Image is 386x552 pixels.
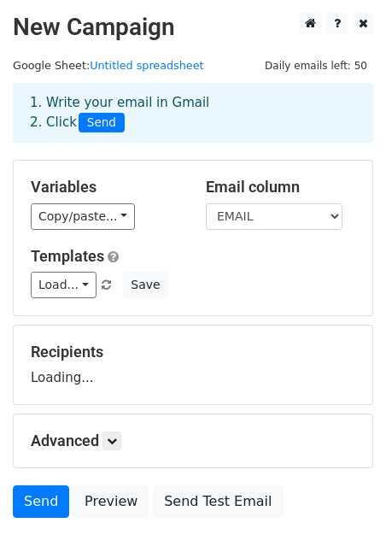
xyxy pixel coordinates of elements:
[123,272,167,298] button: Save
[31,343,355,387] div: Loading...
[31,178,180,197] h5: Variables
[31,432,355,450] h5: Advanced
[79,113,125,133] span: Send
[259,59,373,72] a: Daily emails left: 50
[206,178,355,197] h5: Email column
[73,485,149,518] a: Preview
[153,485,283,518] a: Send Test Email
[13,13,373,42] h2: New Campaign
[31,272,96,298] a: Load...
[90,59,203,72] a: Untitled spreadsheet
[259,56,373,75] span: Daily emails left: 50
[31,203,135,230] a: Copy/paste...
[13,59,204,72] small: Google Sheet:
[31,247,104,265] a: Templates
[17,93,369,132] div: 1. Write your email in Gmail 2. Click
[31,343,355,361] h5: Recipients
[13,485,69,518] a: Send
